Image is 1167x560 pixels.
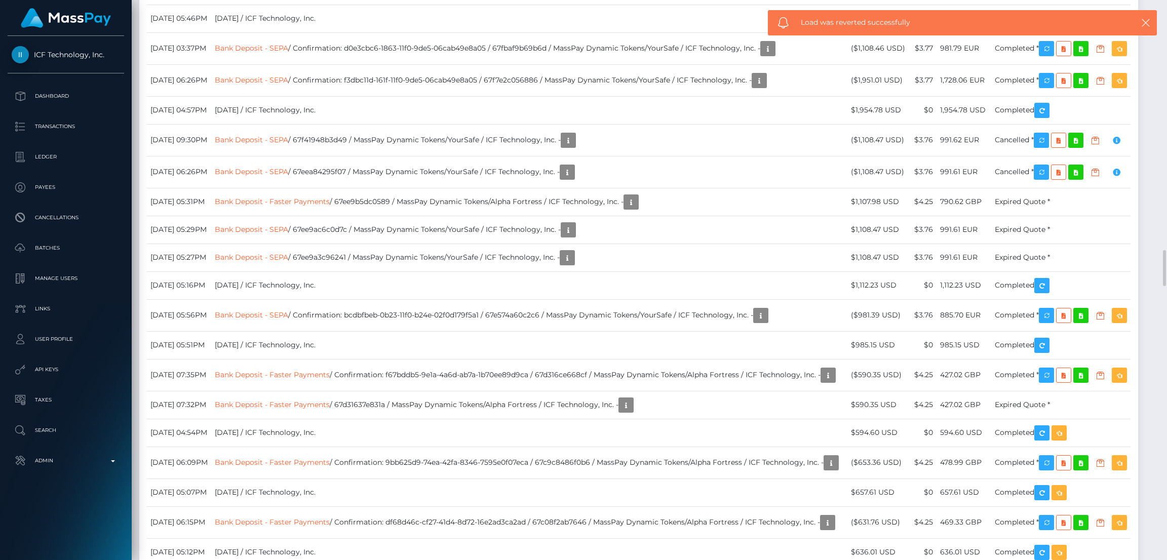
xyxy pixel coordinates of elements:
a: Links [8,296,124,322]
td: Completed [991,478,1131,506]
td: [DATE] / ICF Technology, Inc. [211,478,847,506]
td: ($653.36 USD) [847,447,910,478]
td: [DATE] 03:37PM [147,32,211,64]
td: Completed * [991,32,1131,64]
span: ICF Technology, Inc. [8,50,124,59]
td: / Confirmation: df68d46c-cf27-41d4-8d72-16e2ad3ca2ad / 67c08f2ab7646 / MassPay Dynamic Tokens/Alp... [211,506,847,538]
td: $3.76 [910,216,937,244]
td: [DATE] 07:32PM [147,391,211,419]
img: ICF Technology, Inc. [12,46,29,63]
td: Expired Quote * [991,216,1131,244]
td: [DATE] 05:27PM [147,244,211,271]
td: [DATE] / ICF Technology, Inc. [211,271,847,299]
td: [DATE] 04:57PM [147,96,211,124]
td: $0 [910,5,937,32]
td: Completed [991,96,1131,124]
td: $3.76 [910,299,937,331]
td: $590.35 USD [847,391,910,419]
p: Admin [12,453,120,468]
td: 1,954.78 USD [937,96,991,124]
td: $985.15 USD [847,331,910,359]
td: ($1,108.47 USD) [847,156,910,188]
td: Completed * [991,64,1131,96]
td: $0 [910,478,937,506]
a: Cancellations [8,205,124,230]
td: 427.02 GBP [937,359,991,391]
a: Taxes [8,387,124,413]
td: ($631.76 USD) [847,506,910,538]
td: ($590.35 USD) [847,359,910,391]
td: [DATE] 05:51PM [147,331,211,359]
a: Bank Deposit - SEPA [215,167,288,176]
p: Payees [12,180,120,195]
td: [DATE] 05:56PM [147,299,211,331]
td: $1,954.78 USD [847,96,910,124]
a: Bank Deposit - SEPA [215,253,288,262]
td: 885.70 EUR [937,299,991,331]
a: Bank Deposit - Faster Payments [215,370,330,379]
a: Search [8,418,124,443]
p: Links [12,301,120,316]
td: [DATE] / ICF Technology, Inc. [211,331,847,359]
p: Cancellations [12,210,120,225]
a: Bank Deposit - Faster Payments [215,517,330,527]
td: 991.61 EUR [937,156,991,188]
td: Completed [991,271,1131,299]
td: [DATE] / ICF Technology, Inc. [211,96,847,124]
td: [DATE] 09:30PM [147,124,211,156]
td: $3.76 [910,156,937,188]
td: [DATE] 05:07PM [147,478,211,506]
td: $1,108.47 USD [847,244,910,271]
td: $4.25 [910,391,937,419]
td: ($1,108.47 USD) [847,124,910,156]
td: [DATE] 06:15PM [147,506,211,538]
a: Transactions [8,114,124,139]
td: $4.25 [910,506,937,538]
td: 469.33 GBP [937,506,991,538]
a: Bank Deposit - SEPA [215,310,288,319]
p: User Profile [12,332,120,347]
a: Bank Deposit - Faster Payments [215,400,330,409]
p: Batches [12,241,120,256]
td: [DATE] 06:09PM [147,447,211,478]
td: $3.77 [910,32,937,64]
p: Taxes [12,392,120,408]
a: Bank Deposit - SEPA [215,135,288,144]
td: / Confirmation: d0e3cbc6-1863-11f0-9de5-06cab49e8a05 / 67fbaf9b69b6d / MassPay Dynamic Tokens/You... [211,32,847,64]
td: [DATE] 06:26PM [147,156,211,188]
td: Completed [991,5,1131,32]
td: $657.61 USD [847,478,910,506]
td: $4.25 [910,188,937,216]
a: Bank Deposit - SEPA [215,44,288,53]
a: Bank Deposit - SEPA [215,75,288,85]
a: Batches [8,235,124,261]
td: / Confirmation: bcdbfbeb-0b23-11f0-b24e-02f0d179f5a1 / 67e574a60c2c6 / MassPay Dynamic Tokens/You... [211,299,847,331]
td: 1,728.06 EUR [937,64,991,96]
td: 991.61 EUR [937,244,991,271]
td: [DATE] 06:26PM [147,64,211,96]
a: Bank Deposit - Faster Payments [215,458,330,467]
td: 1,112.23 USD [937,271,991,299]
td: Cancelled * [991,124,1131,156]
td: [DATE] / ICF Technology, Inc. [211,419,847,447]
td: Completed * [991,299,1131,331]
td: / 67f41948b3d49 / MassPay Dynamic Tokens/YourSafe / ICF Technology, Inc. - [211,124,847,156]
a: User Profile [8,327,124,352]
td: 985.15 USD [937,331,991,359]
a: Admin [8,448,124,473]
td: / 67eea84295f07 / MassPay Dynamic Tokens/YourSafe / ICF Technology, Inc. - [211,156,847,188]
td: 790.62 GBP [937,188,991,216]
td: $1,112.23 USD [847,271,910,299]
p: Ledger [12,149,120,165]
a: Dashboard [8,84,124,109]
td: [DATE] 05:31PM [147,188,211,216]
td: ($1,108.46 USD) [847,32,910,64]
a: Ledger [8,144,124,170]
td: [DATE] 04:54PM [147,419,211,447]
a: API Keys [8,357,124,382]
td: Completed [991,331,1131,359]
td: [DATE] 07:35PM [147,359,211,391]
td: $1,025.50 USD [847,5,910,32]
td: Completed * [991,506,1131,538]
td: 594.60 USD [937,419,991,447]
